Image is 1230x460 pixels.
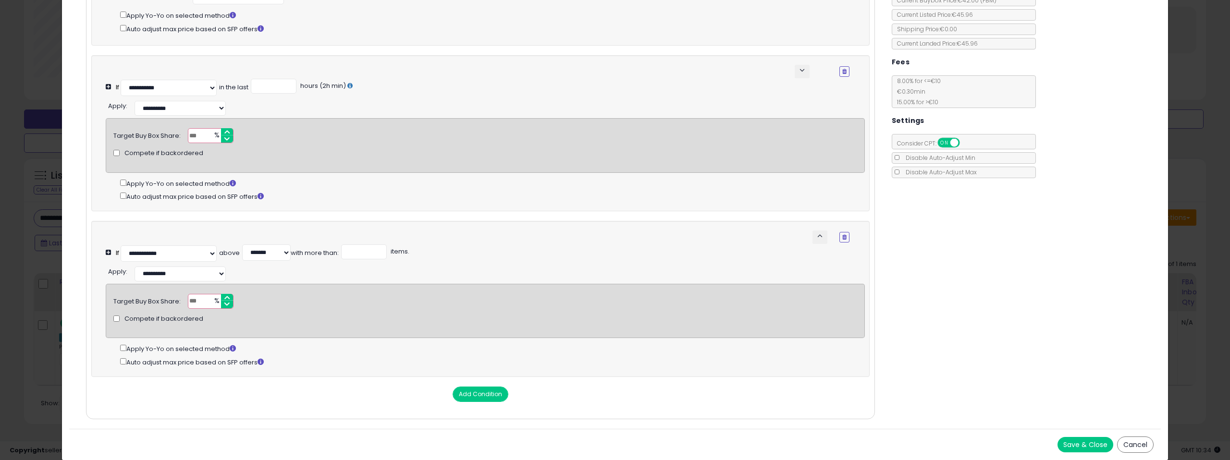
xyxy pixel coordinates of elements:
[209,294,224,309] span: %
[120,10,849,21] div: Apply Yo-Yo on selected method
[842,234,847,240] i: Remove Condition
[219,249,240,258] div: above
[798,66,807,75] span: keyboard_arrow_down
[958,139,973,147] span: OFF
[892,87,925,96] span: €0.30 min
[219,83,248,92] div: in the last
[108,101,126,110] span: Apply
[209,129,224,143] span: %
[108,98,127,111] div: :
[299,81,346,90] span: hours (2h min)
[1058,437,1113,452] button: Save & Close
[892,139,972,147] span: Consider CPT:
[892,25,957,33] span: Shipping Price: €0.00
[108,267,126,276] span: Apply
[113,128,181,141] div: Target Buy Box Share:
[938,139,950,147] span: ON
[892,39,978,48] span: Current Landed Price: €45.96
[120,191,865,202] div: Auto adjust max price based on SFP offers
[291,249,339,258] div: with more than:
[120,343,865,354] div: Apply Yo-Yo on selected method
[892,11,973,19] span: Current Listed Price: €45.96
[901,154,975,162] span: Disable Auto-Adjust Min
[124,315,203,324] span: Compete if backordered
[1117,436,1154,453] button: Cancel
[815,231,824,241] span: keyboard_arrow_up
[113,294,181,306] div: Target Buy Box Share:
[108,264,127,277] div: :
[842,69,847,74] i: Remove Condition
[892,98,938,106] span: 15.00 % for > €10
[901,168,977,176] span: Disable Auto-Adjust Max
[120,23,849,34] div: Auto adjust max price based on SFP offers
[892,77,941,106] span: 8.00 % for <= €10
[892,56,910,68] h5: Fees
[120,178,865,189] div: Apply Yo-Yo on selected method
[120,356,865,367] div: Auto adjust max price based on SFP offers
[124,149,203,158] span: Compete if backordered
[892,115,924,127] h5: Settings
[453,387,508,402] button: Add Condition
[389,247,409,256] span: items.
